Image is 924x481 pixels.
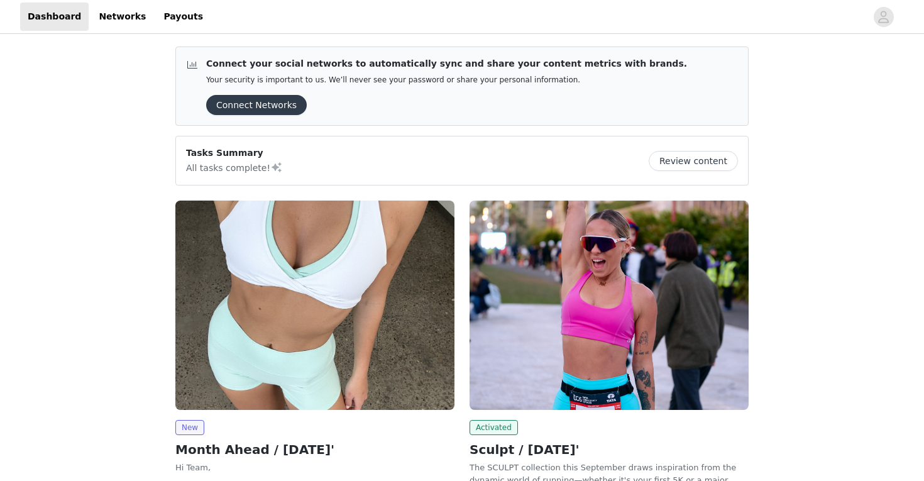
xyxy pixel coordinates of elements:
[206,95,307,115] button: Connect Networks
[470,440,749,459] h2: Sculpt / [DATE]'
[470,201,749,410] img: Muscle Republic
[649,151,738,171] button: Review content
[20,3,89,31] a: Dashboard
[877,7,889,27] div: avatar
[175,440,454,459] h2: Month Ahead / [DATE]'
[186,147,283,160] p: Tasks Summary
[91,3,153,31] a: Networks
[470,420,518,435] span: Activated
[175,462,454,474] p: Hi Team,
[156,3,211,31] a: Payouts
[175,420,204,435] span: New
[186,160,283,175] p: All tasks complete!
[206,57,687,70] p: Connect your social networks to automatically sync and share your content metrics with brands.
[175,201,454,410] img: Muscle Republic
[206,75,687,85] p: Your security is important to us. We’ll never see your password or share your personal information.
